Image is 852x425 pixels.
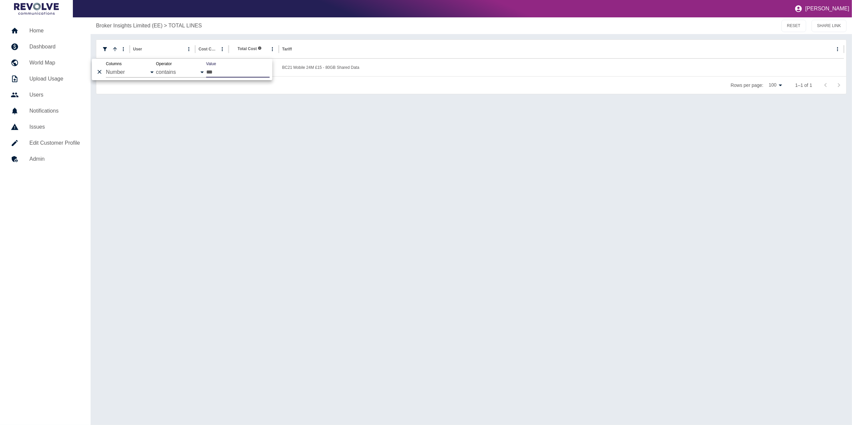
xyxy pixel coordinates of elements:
div: User [133,47,142,51]
h5: Issues [29,123,80,131]
label: Columns [106,61,122,67]
a: Home [5,23,85,39]
h5: World Map [29,59,80,67]
button: Sort [110,44,120,54]
label: Operator [156,61,172,67]
h5: Home [29,27,80,35]
p: Rows per page: [731,82,763,89]
a: Edit Customer Profile [5,135,85,151]
a: TOTAL LINES [168,22,202,30]
button: Show filters [100,44,110,54]
button: Cost Centre column menu [218,44,227,54]
button: Tariff column menu [833,44,842,54]
a: Broker Insights Limited (EE) [96,22,162,30]
div: Tariff [282,47,292,51]
h5: Users [29,91,80,99]
button: Delete [95,67,105,77]
button: User column menu [184,44,194,54]
div: BC21 Mobile 24M £15 - 80GB Shared Data [279,59,844,76]
h5: Notifications [29,107,80,115]
div: contains [156,67,206,78]
h5: Edit Customer Profile [29,139,80,147]
a: World Map [5,55,85,71]
div: Cost Centre [199,47,217,51]
p: [PERSON_NAME] [805,6,849,12]
button: Total Cost column menu [268,44,277,54]
h5: Admin [29,155,80,163]
div: 1 active filter [100,44,110,54]
button: [PERSON_NAME] [792,2,852,15]
label: Value [206,61,216,67]
a: Notifications [5,103,85,119]
a: Admin [5,151,85,167]
h5: Dashboard [29,43,80,51]
p: 1–1 of 1 [795,82,812,89]
button: RESET [781,20,806,32]
a: Dashboard [5,39,85,55]
button: SHARE LINK [812,20,847,32]
div: 100 [766,80,784,90]
a: Users [5,87,85,103]
a: Upload Usage [5,71,85,87]
div: Number [106,67,156,78]
a: Issues [5,119,85,135]
span: Total Cost includes both fixed and variable costs. [238,46,262,52]
h5: Upload Usage [29,75,80,83]
img: Logo [14,3,59,15]
p: > [164,22,167,30]
button: Number column menu [119,44,128,54]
